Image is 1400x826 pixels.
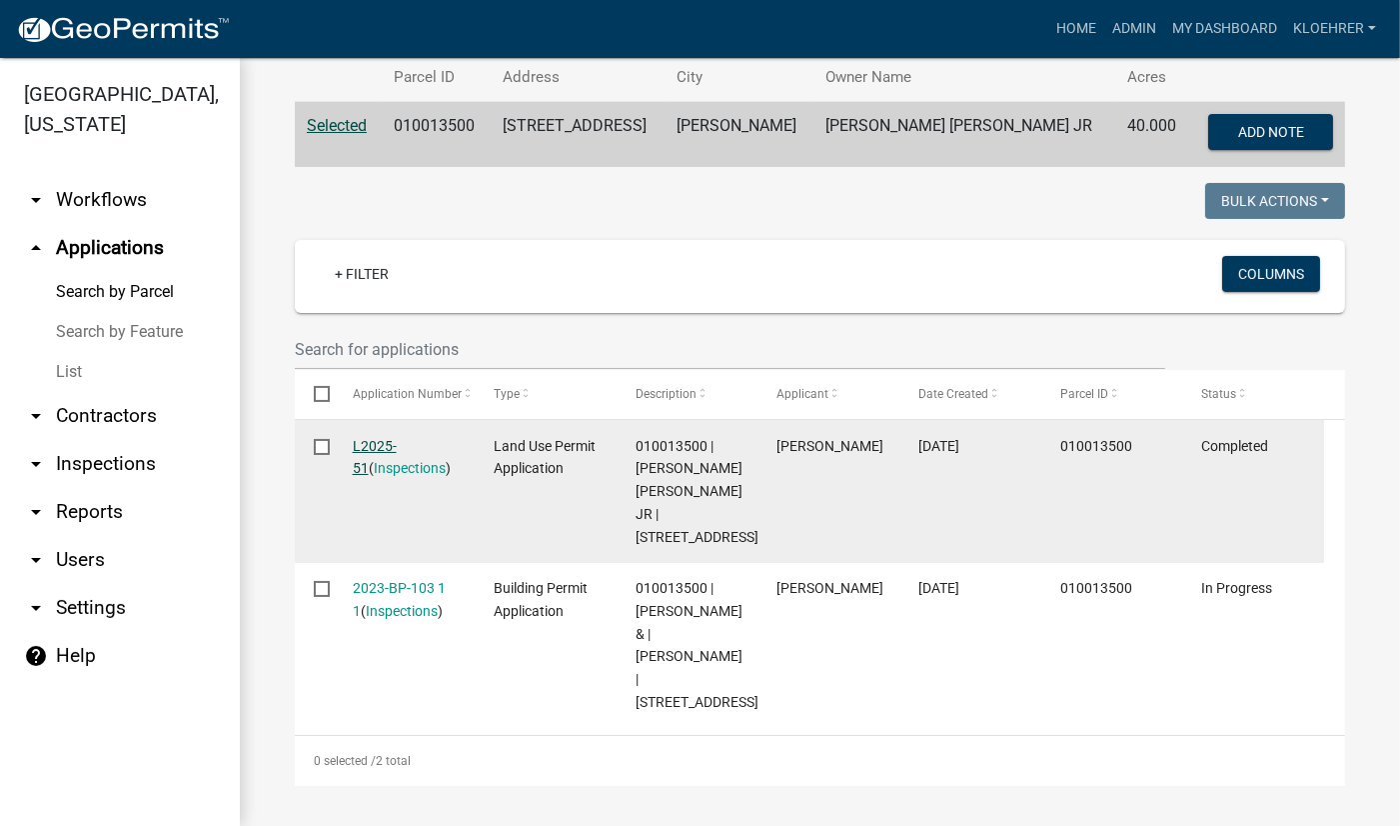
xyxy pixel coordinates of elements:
a: Inspections [366,603,438,619]
a: Home [1048,10,1104,48]
th: Address [491,54,665,101]
datatable-header-cell: Select [295,370,333,418]
td: [STREET_ADDRESS] [491,102,665,168]
span: Land Use Permit Application [494,438,596,477]
i: arrow_drop_down [24,452,48,476]
span: 0 selected / [314,754,376,768]
a: kloehrer [1285,10,1384,48]
i: arrow_drop_down [24,404,48,428]
td: [PERSON_NAME] [PERSON_NAME] JR [813,102,1115,168]
span: Add Note [1237,124,1303,140]
th: Owner Name [813,54,1115,101]
a: Selected [307,116,367,135]
i: arrow_drop_up [24,236,48,260]
td: 010013500 [382,102,491,168]
div: ( ) [353,435,456,481]
datatable-header-cell: Parcel ID [1041,370,1183,418]
datatable-header-cell: Type [475,370,617,418]
input: Search for applications [295,329,1165,370]
div: 2 total [295,736,1345,786]
span: Applicant [777,387,829,401]
span: jesse neidhart [777,580,884,596]
i: arrow_drop_down [24,500,48,524]
datatable-header-cell: Application Number [333,370,475,418]
th: Acres [1115,54,1191,101]
a: Inspections [374,460,446,476]
td: [PERSON_NAME] [665,102,813,168]
datatable-header-cell: Applicant [757,370,899,418]
span: Type [494,387,520,401]
a: My Dashboard [1164,10,1285,48]
button: Add Note [1208,114,1333,150]
span: Completed [1202,438,1269,454]
a: 2023-BP-103 1 1 [353,580,446,619]
i: arrow_drop_down [24,596,48,620]
th: Parcel ID [382,54,491,101]
span: In Progress [1202,580,1273,596]
a: + Filter [319,256,405,292]
span: Description [636,387,697,401]
span: 010013500 | MICHAEL H GADACZ & | SARAH T GADACZ | 16181 135TH AVE NE [636,580,758,710]
datatable-header-cell: Date Created [899,370,1041,418]
datatable-header-cell: Status [1182,370,1324,418]
th: City [665,54,813,101]
datatable-header-cell: Description [617,370,758,418]
span: Date Created [918,387,988,401]
span: Building Permit Application [494,580,588,619]
span: 03/28/2023 [918,580,959,596]
i: help [24,644,48,668]
button: Bulk Actions [1205,183,1345,219]
span: 010013500 | MICHAEL DOUGLAS GADACZ JR | 16181 135TH AVE NE [636,438,758,545]
a: L2025-51 [353,438,397,477]
span: 010013500 [1060,438,1132,454]
a: Admin [1104,10,1164,48]
div: ( ) [353,577,456,623]
i: arrow_drop_down [24,188,48,212]
span: Parcel ID [1060,387,1108,401]
td: 40.000 [1115,102,1191,168]
span: 010013500 [1060,580,1132,596]
span: Application Number [353,387,462,401]
span: Status [1202,387,1237,401]
button: Columns [1222,256,1320,292]
i: arrow_drop_down [24,548,48,572]
span: Michael gadacz [777,438,884,454]
span: 05/01/2025 [918,438,959,454]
